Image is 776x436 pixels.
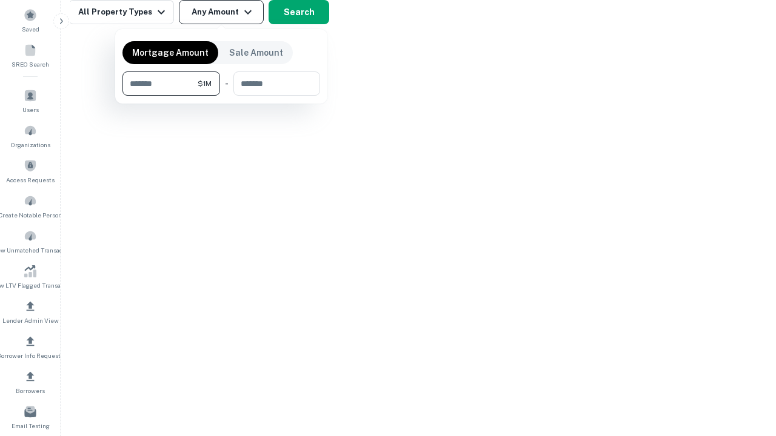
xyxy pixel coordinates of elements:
[229,46,283,59] p: Sale Amount
[225,71,229,96] div: -
[198,78,212,89] span: $1M
[715,339,776,397] iframe: Chat Widget
[132,46,209,59] p: Mortgage Amount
